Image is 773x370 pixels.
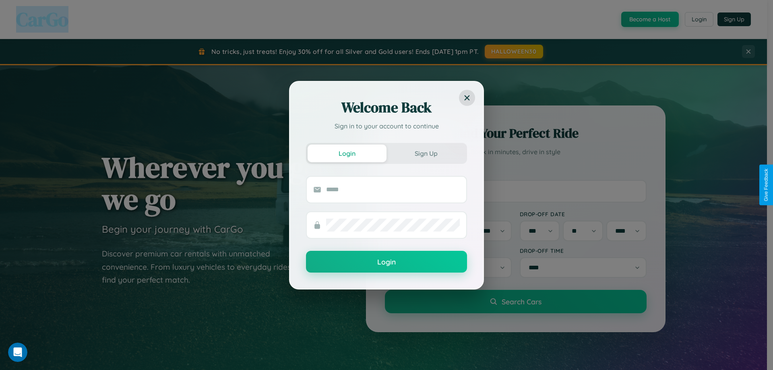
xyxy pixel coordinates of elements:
[306,121,467,131] p: Sign in to your account to continue
[8,343,27,362] iframe: Intercom live chat
[306,251,467,273] button: Login
[306,98,467,117] h2: Welcome Back
[763,169,769,201] div: Give Feedback
[308,145,386,162] button: Login
[386,145,465,162] button: Sign Up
